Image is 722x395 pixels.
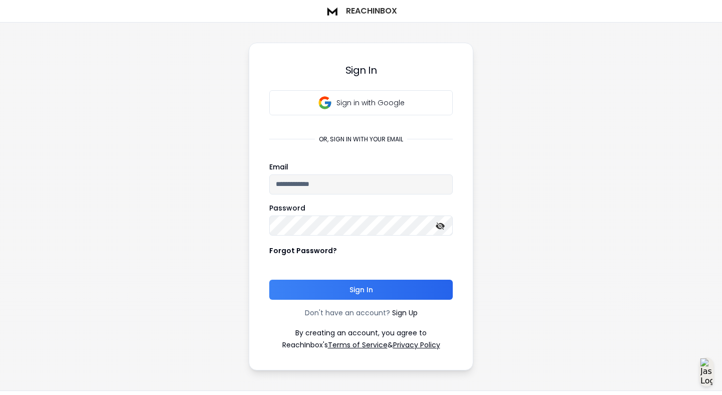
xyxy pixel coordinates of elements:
p: Forgot Password? [269,246,337,256]
label: Password [269,205,305,212]
p: By creating an account, you agree to [295,328,427,338]
img: logo [325,4,340,18]
h3: Sign In [269,63,453,77]
a: Sign Up [392,308,418,318]
h1: ReachInbox [346,5,397,17]
p: or, sign in with your email [315,135,407,143]
a: Privacy Policy [393,340,440,350]
button: Sign In [269,280,453,300]
a: ReachInbox [325,4,397,18]
button: Sign in with Google [269,90,453,115]
p: Don't have an account? [305,308,390,318]
p: Sign in with Google [336,98,405,108]
label: Email [269,163,288,170]
a: Terms of Service [328,340,388,350]
p: ReachInbox's & [282,340,440,350]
